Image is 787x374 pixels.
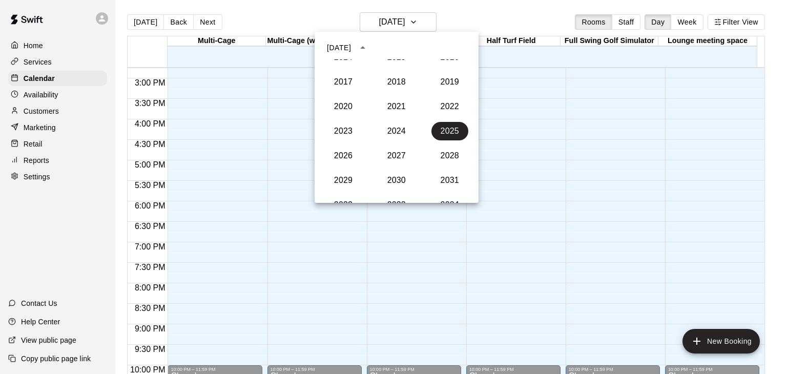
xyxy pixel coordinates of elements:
button: 2025 [431,122,468,140]
button: 2032 [325,196,362,214]
button: 2031 [431,171,468,190]
button: 2034 [431,196,468,214]
div: [DATE] [327,43,351,53]
button: 2029 [325,171,362,190]
button: 2028 [431,147,468,165]
button: 2017 [325,73,362,91]
button: 2026 [325,147,362,165]
button: 2022 [431,97,468,116]
button: 2027 [378,147,415,165]
button: 2024 [378,122,415,140]
button: 2033 [378,196,415,214]
button: 2030 [378,171,415,190]
button: year view is open, switch to calendar view [354,39,371,56]
button: 2023 [325,122,362,140]
button: 2021 [378,97,415,116]
button: 2020 [325,97,362,116]
button: 2018 [378,73,415,91]
button: 2019 [431,73,468,91]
